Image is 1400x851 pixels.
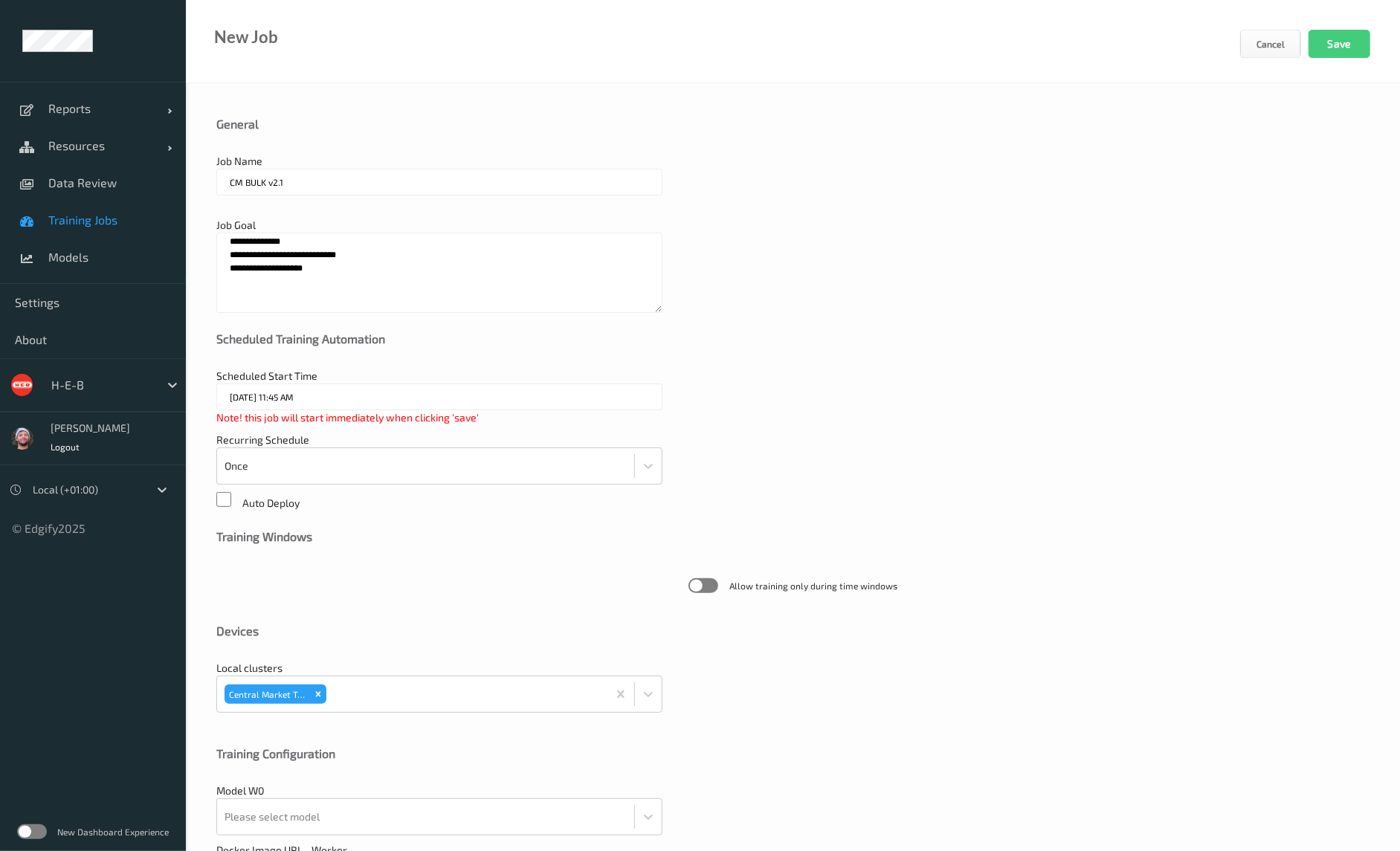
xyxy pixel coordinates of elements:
[242,496,300,509] span: Auto Deploy
[1240,30,1301,58] button: Cancel
[225,685,310,704] div: Central Market Trial
[216,529,1370,544] div: Training Windows
[216,410,662,425] div: Note! this job will start immediately when clicking 'save'
[216,746,1370,761] div: Training Configuration
[216,433,309,446] span: Recurring Schedule
[216,155,262,167] span: Job Name
[216,117,1370,132] div: General
[216,219,256,231] span: Job Goal
[729,578,897,593] span: Allow training only during time windows
[214,30,278,45] div: New Job
[310,685,326,704] div: Remove Central Market Trial
[216,331,1370,346] div: Scheduled Training Automation
[216,661,283,674] span: Local clusters
[216,624,1370,638] div: Devices
[1309,30,1370,58] button: Save
[216,784,264,797] span: Model W0
[216,369,317,382] span: Scheduled Start Time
